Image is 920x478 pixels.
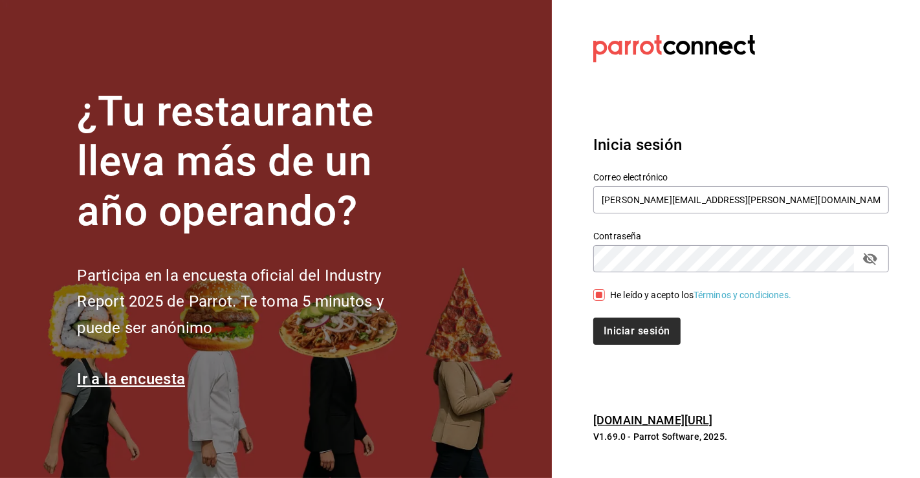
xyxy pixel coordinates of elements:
a: Términos y condiciones. [694,290,791,300]
button: Iniciar sesión [593,318,680,345]
div: He leído y acepto los [610,288,791,302]
h3: Inicia sesión [593,133,889,157]
h1: ¿Tu restaurante lleva más de un año operando? [77,87,426,236]
label: Correo electrónico [593,173,889,182]
button: passwordField [859,248,881,270]
h2: Participa en la encuesta oficial del Industry Report 2025 de Parrot. Te toma 5 minutos y puede se... [77,263,426,342]
label: Contraseña [593,232,889,241]
input: Ingresa tu correo electrónico [593,186,889,213]
a: Ir a la encuesta [77,370,185,388]
p: V1.69.0 - Parrot Software, 2025. [593,430,889,443]
a: [DOMAIN_NAME][URL] [593,413,712,427]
